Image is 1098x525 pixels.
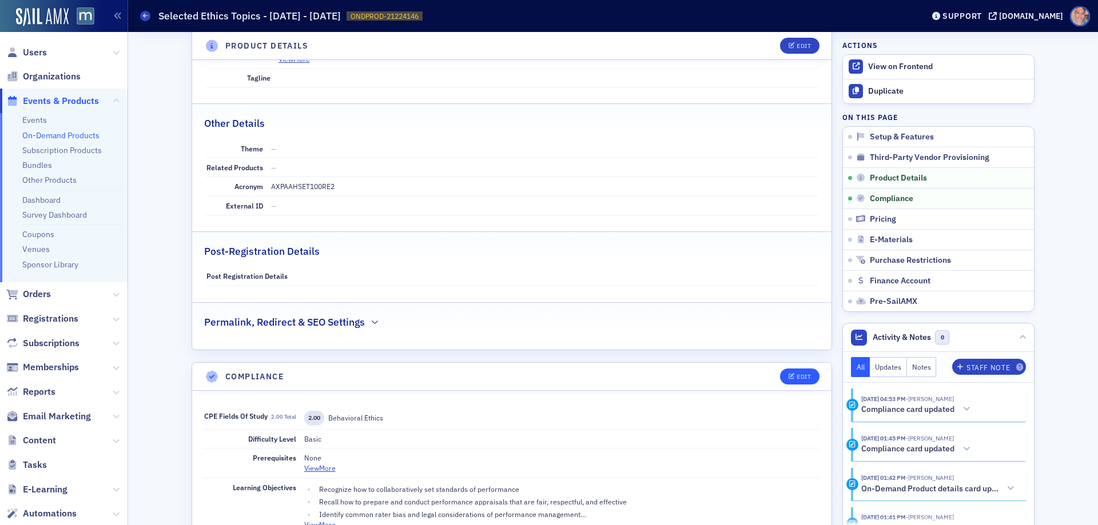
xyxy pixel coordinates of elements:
[158,9,341,23] h1: Selected Ethics Topics - [DATE] - [DATE]
[780,38,819,54] button: Edit
[23,459,47,471] span: Tasks
[870,276,930,286] span: Finance Account
[999,11,1063,21] div: [DOMAIN_NAME]
[316,496,820,507] li: Recall how to prepare and conduct performance appraisals that are fair, respectful, and effective
[6,410,91,423] a: Email Marketing
[6,459,47,471] a: Tasks
[846,439,858,451] div: Activity
[233,483,296,492] span: Learning Objectives
[204,116,265,131] h2: Other Details
[6,312,78,325] a: Registrations
[23,410,91,423] span: Email Marketing
[861,444,954,454] h5: Compliance card updated
[6,337,79,350] a: Subscriptions
[316,509,820,519] li: Identify common rater bias and legal considerations of performance management
[271,182,335,191] span: AXPAAHSET100RE2
[6,361,79,374] a: Memberships
[204,315,365,330] h2: Permalink, Redirect & SEO Settings
[870,132,934,142] span: Setup & Features
[870,214,896,225] span: Pricing
[870,296,917,307] span: Pre-SailAMX
[23,70,81,83] span: Organizations
[23,507,77,520] span: Automations
[23,361,79,374] span: Memberships
[843,79,1034,103] button: Duplicate
[797,374,811,380] div: Edit
[22,229,54,239] a: Coupons
[906,513,954,521] span: Dee Sullivan
[843,55,1034,79] a: View on Frontend
[1070,6,1090,26] span: Profile
[966,364,1010,371] div: Staff Note
[868,62,1028,72] div: View on Frontend
[870,194,913,204] span: Compliance
[316,484,820,494] li: Recognize how to collaboratively set standards of performance
[861,474,906,482] time: 7/28/2025 01:42 PM
[861,483,1018,495] button: On-Demand Product details card updated
[870,255,951,266] span: Purchase Restrictions
[942,11,982,21] div: Support
[22,210,87,220] a: Survey Dashboard
[842,40,878,50] h4: Actions
[22,145,102,155] a: Subscription Products
[873,331,931,343] span: Activity & Notes
[870,235,913,245] span: E-Materials
[271,201,277,210] span: —
[861,443,974,455] button: Compliance card updated
[241,144,263,153] span: Theme
[23,337,79,350] span: Subscriptions
[23,434,56,447] span: Content
[304,463,336,473] button: ViewMore
[22,175,77,185] a: Other Products
[851,357,870,377] button: All
[861,404,954,415] h5: Compliance card updated
[304,434,321,443] span: Basic
[868,86,1028,97] div: Duplicate
[861,434,906,442] time: 7/28/2025 01:45 PM
[16,8,69,26] img: SailAMX
[351,11,419,21] span: ONDPROD-21224146
[870,173,927,183] span: Product Details
[780,368,819,384] button: Edit
[328,413,383,422] span: Behavioral Ethics
[234,182,263,191] span: Acronym
[23,288,51,300] span: Orders
[225,371,284,383] h4: Compliance
[6,288,51,300] a: Orders
[6,46,47,59] a: Users
[906,395,954,403] span: Dee Sullivan
[23,95,99,107] span: Events & Products
[226,201,263,210] span: External ID
[23,312,78,325] span: Registrations
[6,95,99,107] a: Events & Products
[6,434,56,447] a: Content
[271,144,277,153] span: —
[225,40,308,52] h4: Product Details
[22,195,61,205] a: Dashboard
[23,483,67,496] span: E-Learning
[204,411,296,420] span: CPE Fields of Study
[906,434,954,442] span: Dee Sullivan
[77,7,94,25] img: SailAMX
[797,43,811,49] div: Edit
[989,12,1067,20] button: [DOMAIN_NAME]
[6,70,81,83] a: Organizations
[870,153,989,163] span: Third-Party Vendor Provisioning
[248,434,296,443] span: Difficulty Level
[253,453,296,462] span: Prerequisites
[304,452,820,463] p: None
[23,46,47,59] span: Users
[23,386,55,398] span: Reports
[204,244,320,259] h2: Post-Registration Details
[22,130,100,141] a: On-Demand Products
[846,399,858,411] div: Activity
[861,395,906,403] time: 8/1/2025 04:53 PM
[861,513,906,521] time: 7/28/2025 01:41 PM
[69,7,94,27] a: View Homepage
[842,112,1035,122] h4: On this page
[6,386,55,398] a: Reports
[304,411,324,425] span: 2.00
[6,483,67,496] a: E-Learning
[206,271,288,280] span: Post registration details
